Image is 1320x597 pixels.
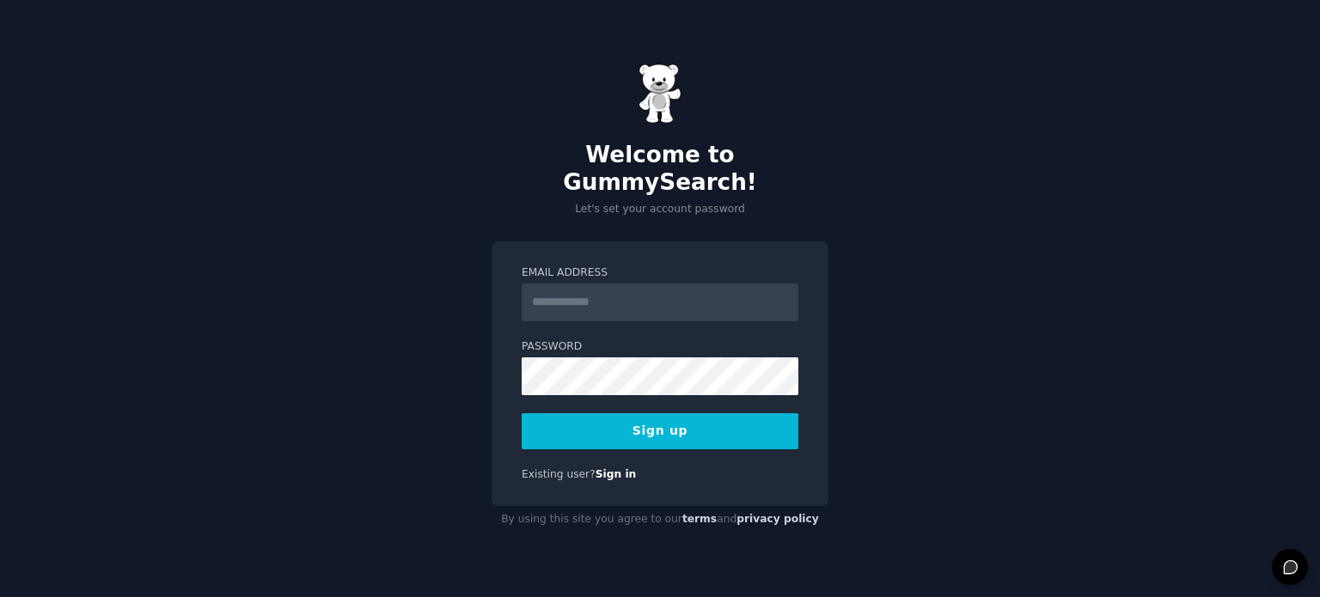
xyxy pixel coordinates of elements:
div: By using this site you agree to our and [492,506,828,533]
label: Email Address [522,265,798,281]
img: Gummy Bear [639,64,681,124]
span: Existing user? [522,468,596,480]
p: Let's set your account password [492,202,828,217]
h2: Welcome to GummySearch! [492,142,828,196]
a: terms [682,513,717,525]
label: Password [522,339,798,355]
button: Sign up [522,413,798,449]
a: Sign in [596,468,637,480]
a: privacy policy [736,513,819,525]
